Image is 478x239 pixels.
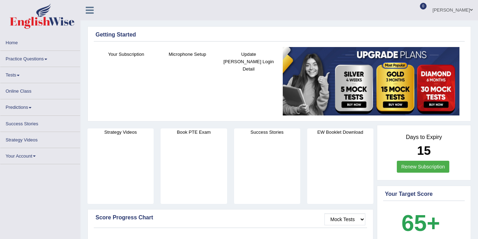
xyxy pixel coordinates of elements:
a: Renew Subscription [397,161,450,173]
h4: Microphone Setup [160,51,215,58]
h4: Days to Expiry [385,134,463,140]
a: Strategy Videos [0,132,80,146]
div: Your Target Score [385,190,463,198]
a: Your Account [0,148,80,162]
a: Tests [0,67,80,81]
a: Success Stories [0,116,80,130]
span: 0 [420,3,427,9]
img: small5.jpg [283,47,459,115]
h4: EW Booklet Download [307,128,373,136]
h4: Strategy Videos [87,128,154,136]
div: Score Progress Chart [96,213,365,222]
b: 15 [417,144,431,157]
h4: Your Subscription [99,51,153,58]
a: Predictions [0,99,80,113]
a: Online Class [0,83,80,97]
b: 65+ [401,210,440,236]
a: Home [0,35,80,48]
div: Getting Started [96,31,463,39]
h4: Book PTE Exam [161,128,227,136]
h4: Update [PERSON_NAME] Login Detail [222,51,276,73]
h4: Success Stories [234,128,300,136]
a: Practice Questions [0,51,80,65]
